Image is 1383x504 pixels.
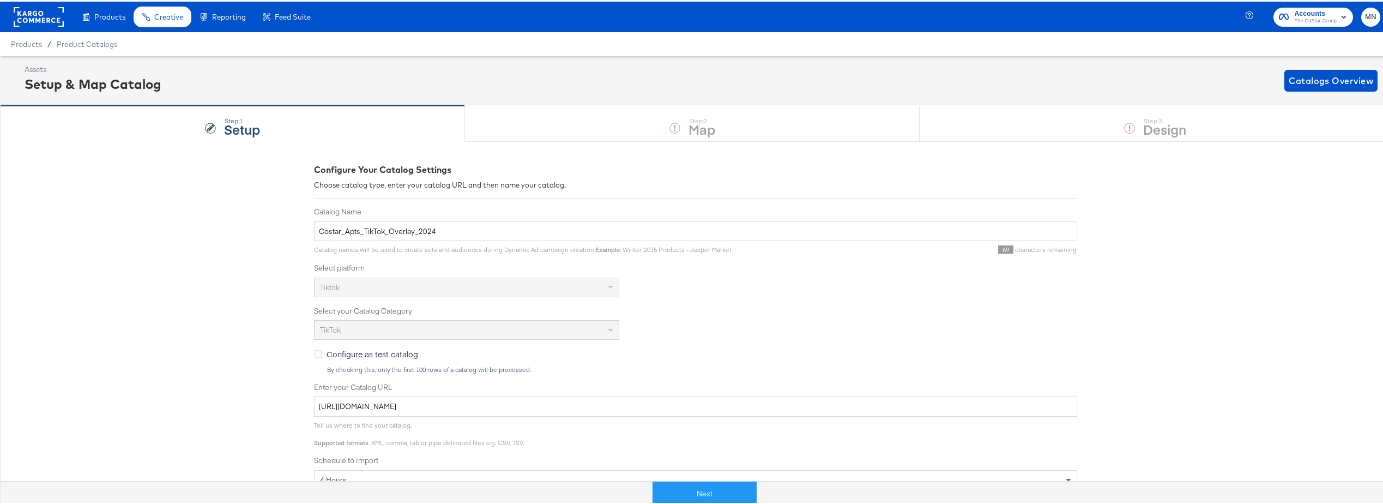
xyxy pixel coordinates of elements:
[314,395,1077,415] input: Enter Catalog URL, e.g. http://www.example.com/products.xml
[1366,9,1376,22] span: MN
[94,11,125,20] span: Products
[224,118,260,136] strong: Setup
[314,437,369,445] strong: Supported formats
[224,116,260,123] div: Step: 1
[327,347,418,358] span: Configure as test catalog
[1294,7,1337,18] span: Accounts
[320,281,340,291] span: Tiktok
[314,220,1077,240] input: Name your catalog e.g. My Dynamic Product Catalog
[595,244,620,252] strong: Example
[314,381,1077,391] label: Enter your Catalog URL
[1273,6,1353,25] button: AccountsThe CoStar Group
[314,261,1077,272] label: Select platform
[11,38,42,47] span: Products
[732,244,1077,253] div: characters remaining
[320,323,341,333] span: TikTok
[998,244,1013,252] span: 69
[1294,15,1337,24] span: The CoStar Group
[314,205,1077,215] label: Catalog Name
[314,419,524,445] span: Tell us where to find your catalog. : XML, comma, tab or pipe delimited files e.g. CSV, TSV.
[1361,6,1380,25] button: MN
[212,11,246,20] span: Reporting
[25,63,161,73] div: Assets
[1289,71,1373,87] span: Catalogs Overview
[314,454,1077,464] label: Schedule to Import
[314,178,1077,189] div: Choose catalog type, enter your catalog URL and then name your catalog.
[57,38,117,47] a: Product Catalogs
[314,304,1077,315] label: Select your Catalog Category
[314,244,732,252] span: Catalog names will be used to create sets and audiences during Dynamic Ad campaign creation. : Wi...
[275,11,311,20] span: Feed Suite
[154,11,183,20] span: Creative
[314,162,1077,175] div: Configure Your Catalog Settings
[25,73,161,92] div: Setup & Map Catalog
[42,38,57,47] span: /
[1284,68,1378,90] button: Catalogs Overview
[327,364,1077,372] div: By checking this, only the first 100 rows of a catalog will be processed.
